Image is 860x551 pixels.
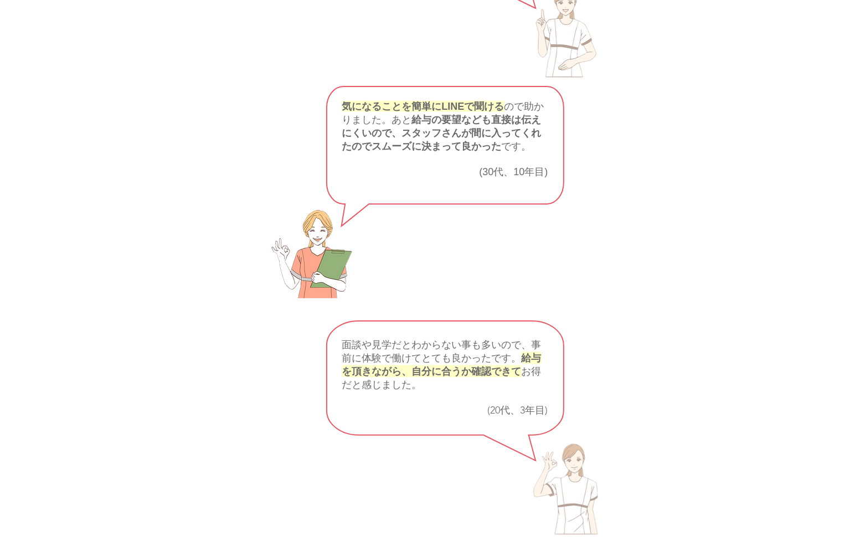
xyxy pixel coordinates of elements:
span: 気になることを簡単にLINEで聞ける [342,101,504,112]
p: (20代、3年目) [342,404,548,417]
img: オッケーマークを出している衛生士 [267,203,356,298]
span: (30代、10年目) [479,166,548,177]
span: 給与の要望なども直接は伝えにくいので、スタッフさんが間に入ってくれたのでスムーズに決まって良かった [342,114,542,152]
span: 給与を頂きながら、自分に合うか確認できて [342,352,542,377]
span: ので助かりました。あと です。 [342,101,544,152]
p: ​面談や見学だとわからない事も多いので、事前に体験で働けてとても良かったです。 お得だと感じました。 [342,338,548,391]
img: オッケーマークを出している衛生士 [528,441,604,535]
